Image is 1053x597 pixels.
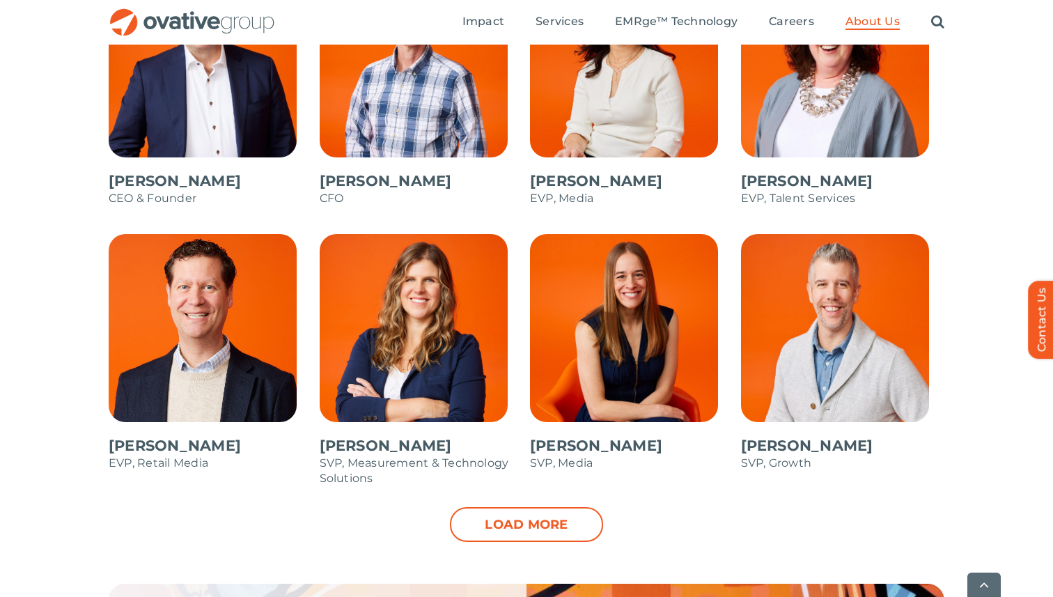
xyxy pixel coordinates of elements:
[845,15,900,29] span: About Us
[615,15,738,29] span: EMRge™ Technology
[450,507,603,542] a: Load more
[109,7,276,20] a: OG_Full_horizontal_RGB
[769,15,814,29] span: Careers
[462,15,504,30] a: Impact
[536,15,584,29] span: Services
[536,15,584,30] a: Services
[845,15,900,30] a: About Us
[462,15,504,29] span: Impact
[769,15,814,30] a: Careers
[615,15,738,30] a: EMRge™ Technology
[931,15,944,30] a: Search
